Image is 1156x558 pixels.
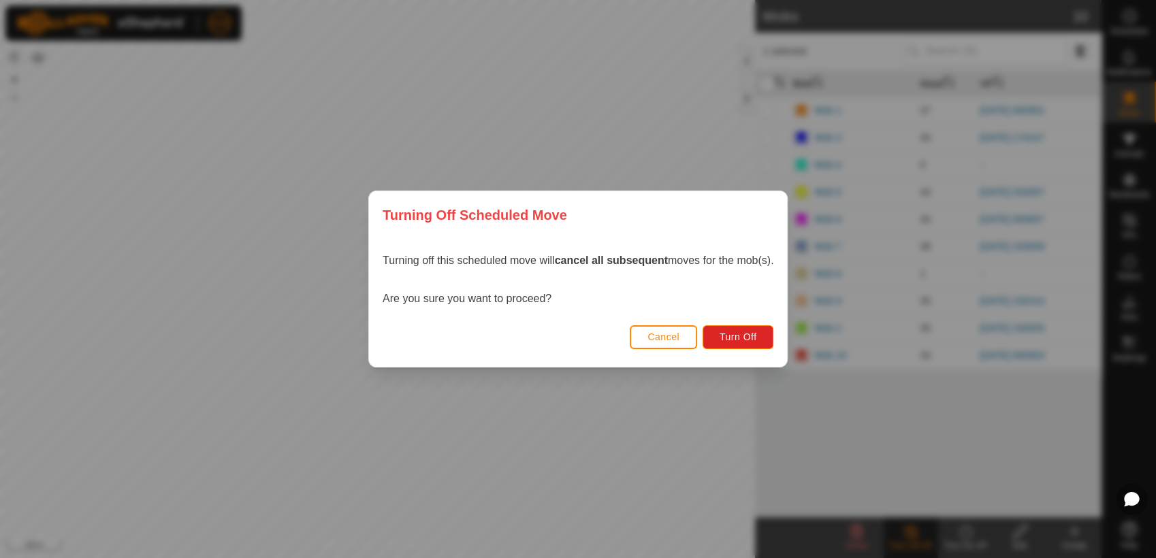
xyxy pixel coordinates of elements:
[630,325,697,349] button: Cancel
[554,255,667,266] strong: cancel all subsequent
[720,331,757,342] span: Turn Off
[383,291,773,307] p: Are you sure you want to proceed?
[383,252,773,269] p: Turning off this scheduled move will moves for the mob(s).
[703,325,774,349] button: Turn Off
[383,205,567,225] span: Turning Off Scheduled Move
[647,331,679,342] span: Cancel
